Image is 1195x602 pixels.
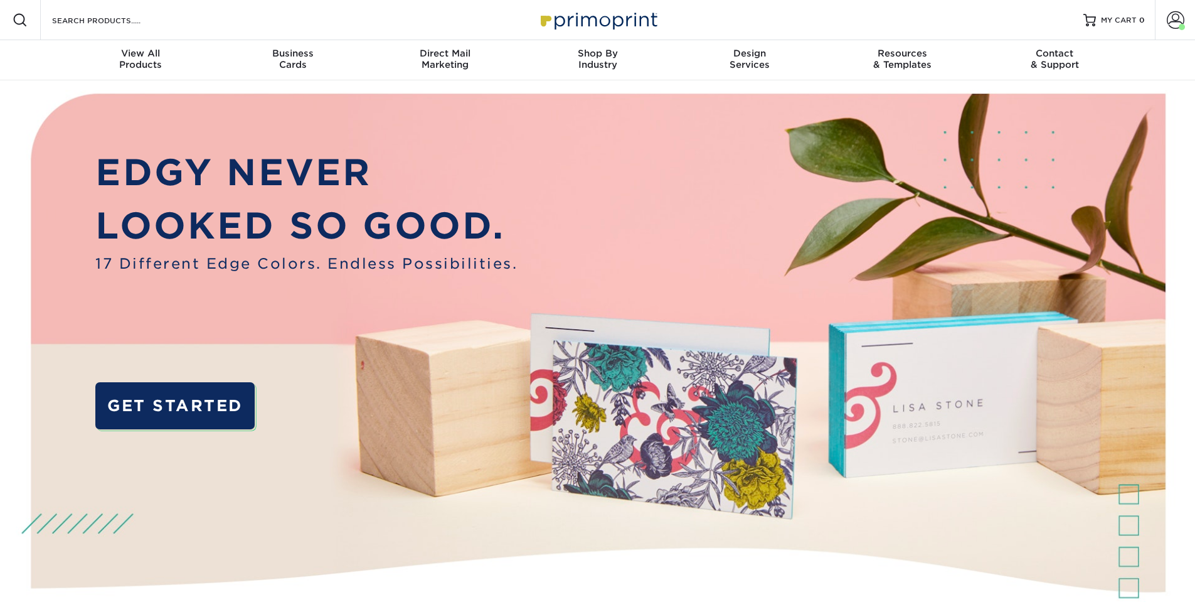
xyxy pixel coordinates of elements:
div: Marketing [369,48,521,70]
a: View AllProducts [65,40,217,80]
a: Resources& Templates [826,40,979,80]
a: GET STARTED [95,382,254,429]
span: Shop By [521,48,674,59]
span: MY CART [1101,15,1137,26]
span: 17 Different Edge Colors. Endless Possibilities. [95,253,518,274]
input: SEARCH PRODUCTS..... [51,13,173,28]
span: Contact [979,48,1131,59]
span: 0 [1139,16,1145,24]
div: Products [65,48,217,70]
p: LOOKED SO GOOD. [95,199,518,253]
span: Resources [826,48,979,59]
div: Industry [521,48,674,70]
div: & Templates [826,48,979,70]
span: Business [216,48,369,59]
a: DesignServices [674,40,826,80]
span: Design [674,48,826,59]
span: Direct Mail [369,48,521,59]
div: Services [674,48,826,70]
div: Cards [216,48,369,70]
a: Shop ByIndustry [521,40,674,80]
span: View All [65,48,217,59]
a: Direct MailMarketing [369,40,521,80]
div: & Support [979,48,1131,70]
img: Primoprint [535,6,661,33]
a: BusinessCards [216,40,369,80]
p: EDGY NEVER [95,146,518,200]
a: Contact& Support [979,40,1131,80]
